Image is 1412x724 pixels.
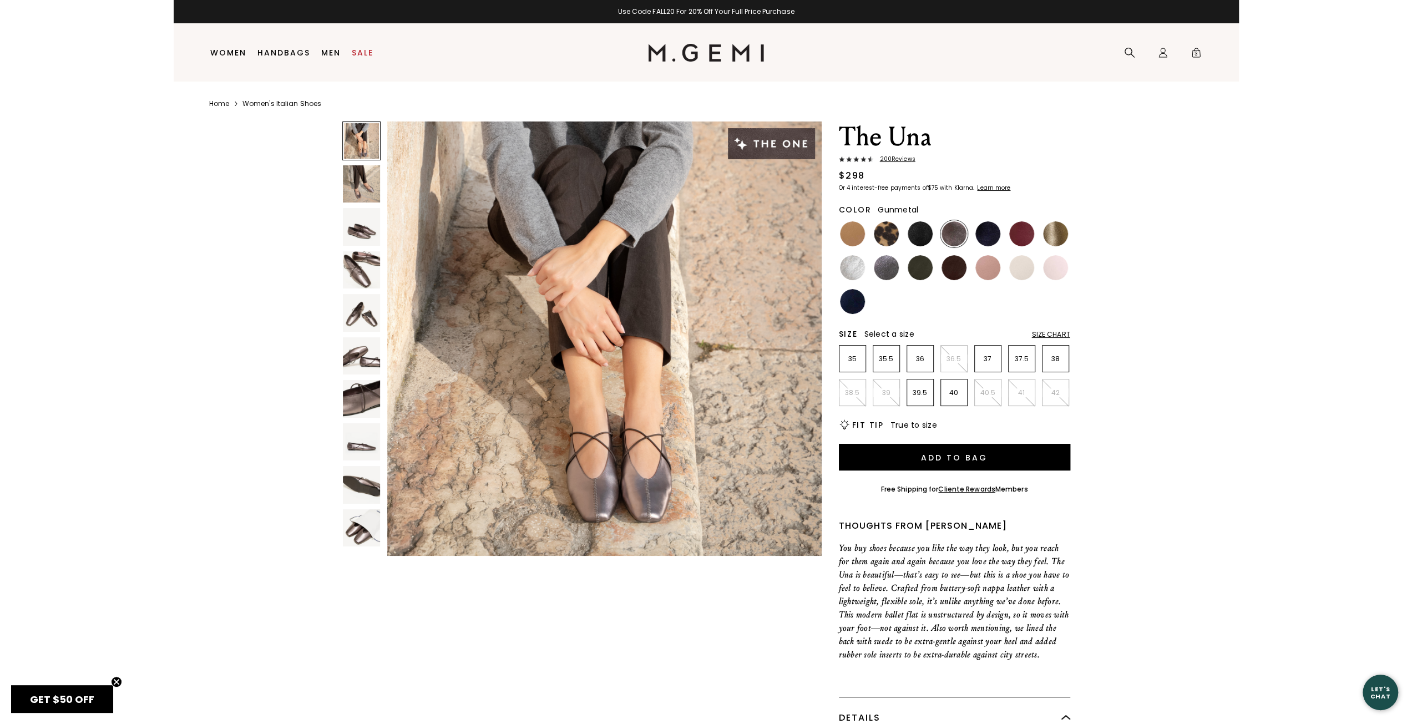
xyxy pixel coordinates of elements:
p: 39.5 [907,388,933,397]
span: GET $50 OFF [30,692,94,706]
klarna-placement-style-body: with Klarna [940,184,976,192]
img: Light Tan [840,221,865,246]
p: 35.5 [873,355,899,363]
img: The Una [343,208,381,246]
div: $298 [839,169,865,183]
img: The Una [343,294,381,332]
a: Men [321,48,341,57]
a: Women [210,48,246,57]
klarna-placement-style-cta: Learn more [977,184,1010,192]
a: Learn more [976,185,1010,191]
img: Navy [840,289,865,314]
img: Military [908,255,933,280]
p: 37.5 [1009,355,1035,363]
span: True to size [890,419,937,431]
div: Size Chart [1032,330,1070,339]
img: Ballerina Pink [1043,255,1068,280]
img: The Una [343,251,381,289]
h2: Size [839,330,858,338]
button: Add to Bag [839,444,1070,470]
img: The Una [343,380,381,418]
p: 36 [907,355,933,363]
p: 37 [975,355,1001,363]
p: 39 [873,388,899,397]
img: The Una [343,509,381,547]
p: 41 [1009,388,1035,397]
p: 38.5 [839,388,866,397]
a: Cliente Rewards [938,484,995,494]
button: Close teaser [111,676,122,687]
img: Antique Rose [975,255,1000,280]
img: The Una [387,121,822,556]
a: 200Reviews [839,156,1070,165]
p: 36.5 [941,355,967,363]
a: Sale [352,48,373,57]
div: Let's Chat [1363,685,1398,699]
img: Gunmetal [874,255,899,280]
klarna-placement-style-body: Or 4 interest-free payments of [839,184,928,192]
h1: The Una [839,121,1070,153]
img: Burgundy [1009,221,1034,246]
div: Thoughts from [PERSON_NAME] [839,519,1070,533]
p: 35 [839,355,866,363]
div: GET $50 OFFClose teaser [11,685,113,713]
h2: Color [839,205,872,214]
img: The Una [343,165,381,203]
a: Home [209,99,229,108]
img: M.Gemi [648,44,764,62]
p: 40 [941,388,967,397]
span: 3 [1191,49,1202,60]
img: The Una [343,466,381,504]
img: The Una [343,423,381,461]
span: You buy shoes because you like the way they look, but you reach for them again and again because ... [839,543,1070,660]
img: Gold [1043,221,1068,246]
div: 1 / 2 [174,7,1239,16]
p: 40.5 [975,388,1001,397]
img: Cocoa [942,221,966,246]
img: Midnight Blue [975,221,1000,246]
img: Leopard Print [874,221,899,246]
span: Gunmetal [878,204,918,215]
h2: Fit Tip [852,421,884,429]
p: 38 [1042,355,1069,363]
a: Women's Italian Shoes [242,99,321,108]
img: Black [908,221,933,246]
span: 200 Review s [873,156,915,163]
a: Handbags [257,48,310,57]
img: Chocolate [942,255,966,280]
img: The Una [343,337,381,375]
span: Select a size [864,328,914,340]
klarna-placement-style-amount: $75 [928,184,938,192]
img: Ecru [1009,255,1034,280]
p: 42 [1042,388,1069,397]
div: Free Shipping for Members [881,485,1028,494]
img: Silver [840,255,865,280]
